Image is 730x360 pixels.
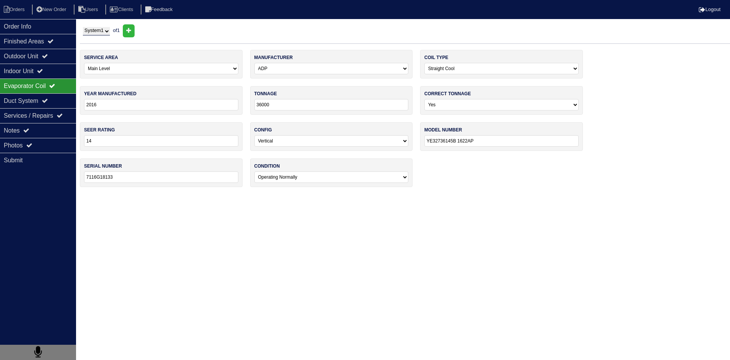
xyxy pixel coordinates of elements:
label: tonnage [254,90,277,97]
label: config [254,126,272,133]
label: model number [424,126,462,133]
li: Clients [105,5,139,15]
label: condition [254,163,280,170]
a: Clients [105,6,139,12]
label: correct tonnage [424,90,471,97]
label: coil type [424,54,448,61]
label: seer rating [84,126,115,133]
label: service area [84,54,118,61]
div: of 1 [80,24,730,37]
li: Feedback [141,5,179,15]
label: manufacturer [254,54,293,61]
a: Users [74,6,104,12]
li: New Order [32,5,72,15]
a: New Order [32,6,72,12]
label: year manufactured [84,90,136,97]
a: Logout [699,6,720,12]
li: Users [74,5,104,15]
label: serial number [84,163,122,170]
